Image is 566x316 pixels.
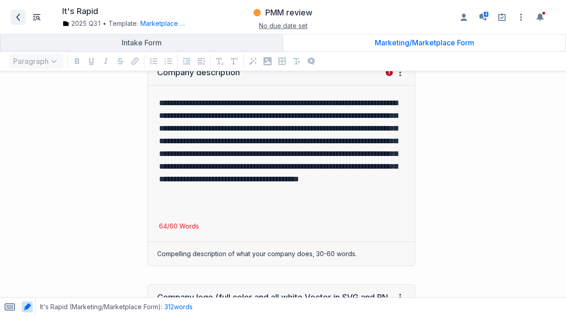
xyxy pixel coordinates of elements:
[259,22,308,29] span: No due date set
[7,52,65,71] div: Paragraph
[62,19,186,28] div: Template:
[495,10,509,24] a: Setup guide
[62,6,98,17] h1: It's Rapid
[287,38,562,47] div: Marketing/Marketplace Form
[62,19,100,28] a: 2025 Q3.1
[395,292,406,303] span: Field menu
[265,7,313,18] h3: PMM review
[164,302,193,311] button: 312words
[10,10,26,25] a: Back
[476,10,490,24] button: Enable the commenting sidebar
[148,222,415,231] p: 64/60 Words
[22,301,33,312] button: Toggle AI highlighting in content
[20,298,35,316] span: Toggle AI highlighting in content
[157,67,240,78] div: Company description
[103,19,106,28] span: •
[195,5,371,29] div: PMM reviewNo due date set
[259,21,308,30] button: No due date set
[283,34,566,51] a: Marketing/Marketplace Form
[140,19,186,28] button: Marketplace Intake Form
[148,242,415,266] div: Compelling description of what your company does, 30-60 words.
[40,302,162,311] span: It's Rapid (Marketing/Marketplace Form) :
[30,10,44,24] button: Toggle Item List
[164,303,193,311] span: 312 words
[0,34,283,51] a: Intake Form
[4,38,279,47] div: Intake Form
[533,10,547,24] button: Toggle the notification sidebar
[395,67,406,78] span: Field menu
[457,10,471,24] button: Enable the assignees sidebar
[483,11,489,18] span: 4
[252,5,314,21] button: PMM review
[138,19,186,28] div: Marketplace Intake Form
[157,292,395,314] div: Company logo (full color and all white Vector in SVG and PNG)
